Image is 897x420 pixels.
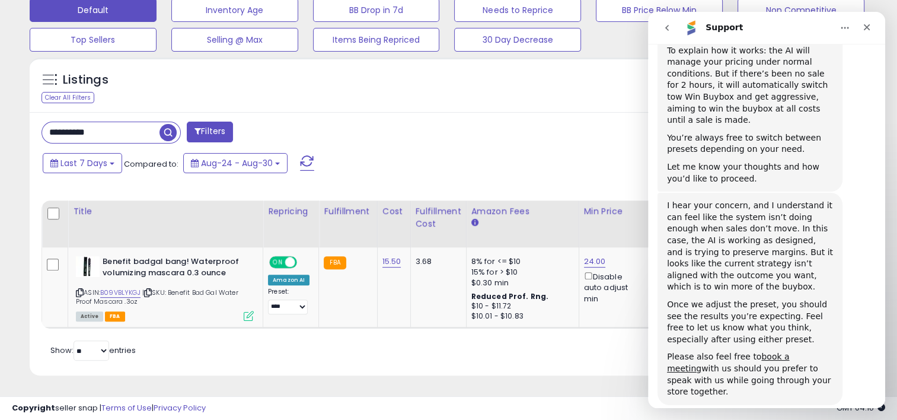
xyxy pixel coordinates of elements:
[19,188,185,281] div: I hear your concern, and I understand it can feel like the system isn’t doing enough when sales d...
[268,288,309,314] div: Preset:
[100,288,141,298] a: B09VBLYKGJ
[382,256,401,268] a: 15.50
[295,257,314,268] span: OFF
[76,288,238,306] span: | SKU: Benefit Bad Gal Water Proof Mascara .3oz
[9,181,228,403] div: Adam says…
[76,256,254,320] div: ASIN:
[471,291,549,301] b: Reduced Prof. Rng.
[19,339,185,386] div: Please also feel free to with us should you prefer to speak with us while going through your stor...
[324,205,372,218] div: Fulfillment
[382,205,406,218] div: Cost
[268,205,314,218] div: Repricing
[60,157,107,169] span: Last 7 Days
[416,205,461,230] div: Fulfillment Cost
[42,92,94,103] div: Clear All Filters
[183,153,288,173] button: Aug-24 - Aug-30
[471,311,570,322] div: $10.01 - $10.83
[416,256,457,267] div: 3.68
[19,287,185,333] div: Once we adjust the preset, you should see the results you’re expecting. Feel free to let us know ...
[584,205,645,218] div: Min Price
[171,28,298,52] button: Selling @ Max
[268,275,309,285] div: Amazon AI
[584,256,606,268] a: 24.00
[471,267,570,278] div: 15% for > $10
[63,72,108,88] h5: Listings
[103,256,247,281] b: Benefit badgal bang! Waterproof volumizing mascara 0.3 ounce
[324,256,346,269] small: FBA
[9,181,194,393] div: I hear your concern, and I understand it can feel like the system isn’t doing enough when sales d...
[187,122,233,142] button: Filters
[454,28,581,52] button: 30 Day Decrease
[471,218,478,228] small: Amazon Fees.
[471,278,570,288] div: $0.30 min
[471,301,570,311] div: $10 - $11.72
[76,256,100,277] img: 31oWRrK3iiL._SL40_.jpg
[313,28,440,52] button: Items Being Repriced
[201,157,273,169] span: Aug-24 - Aug-30
[648,12,885,408] iframe: Intercom live chat
[154,402,206,413] a: Privacy Policy
[73,205,258,218] div: Title
[471,256,570,267] div: 8% for <= $10
[76,311,103,322] span: All listings currently available for purchase on Amazon
[43,153,122,173] button: Last 7 Days
[12,403,206,414] div: seller snap | |
[105,311,125,322] span: FBA
[12,402,55,413] strong: Copyright
[101,402,152,413] a: Terms of Use
[50,345,136,356] span: Show: entries
[471,205,574,218] div: Amazon Fees
[30,28,157,52] button: Top Sellers
[584,270,641,304] div: Disable auto adjust min
[19,340,141,361] a: book a meeting
[124,158,178,170] span: Compared to:
[270,257,285,268] span: ON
